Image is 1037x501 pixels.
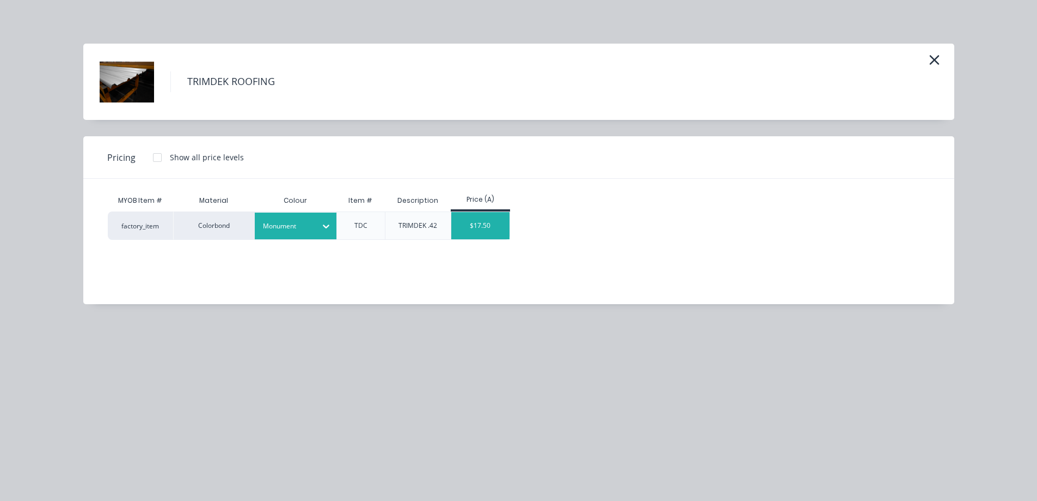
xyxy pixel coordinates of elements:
[255,190,336,212] div: Colour
[451,212,510,239] div: $17.50
[389,187,447,214] div: Description
[107,151,136,164] span: Pricing
[173,190,255,212] div: Material
[340,187,381,214] div: Item #
[170,152,244,163] div: Show all price levels
[170,71,291,92] h4: TRIMDEK ROOFING
[173,212,255,240] div: Colorbond
[451,195,510,204] div: Price (A)
[108,190,173,212] div: MYOB Item #
[354,221,367,231] div: TDC
[108,212,173,240] div: factory_item
[100,55,154,109] img: TRIMDEK ROOFING
[398,221,437,231] div: TRIMDEK .42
